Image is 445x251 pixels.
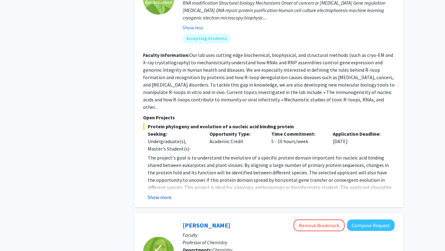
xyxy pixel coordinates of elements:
p: Opportunity Type: [210,130,262,138]
span: Protein phylogeny and evolution of a nucleic acid binding protein [143,123,395,130]
p: The project's goal is to understand the evolution of a specific protein domain important for nucl... [148,154,395,206]
p: Faculty [183,231,395,239]
b: Faculty Information: [143,52,189,58]
p: Seeking: [148,130,200,138]
button: Compose Request to Daniela Buccella [347,219,395,231]
p: Application Deadline: [333,130,385,138]
a: [PERSON_NAME] [183,221,230,229]
iframe: Chat [5,223,26,246]
div: Undergraduate(s), Master's Student(s) [148,138,200,152]
fg-read-more: Our lab uses cutting edge biochemical, biophysical, and structural methods (such as cryo-EM and X... [143,52,395,110]
p: Time Commitment: [271,130,324,138]
button: Show less [183,24,203,31]
div: Academic Credit [205,130,267,152]
button: Show more [148,194,172,201]
p: Professor of Chemistry [183,239,395,246]
div: [DATE] [328,130,390,152]
mat-chip: Accepting Students [183,34,231,44]
div: 5 - 10 hours/week [267,130,328,152]
p: Open Projects [143,114,395,121]
button: Remove Bookmark [294,219,345,231]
